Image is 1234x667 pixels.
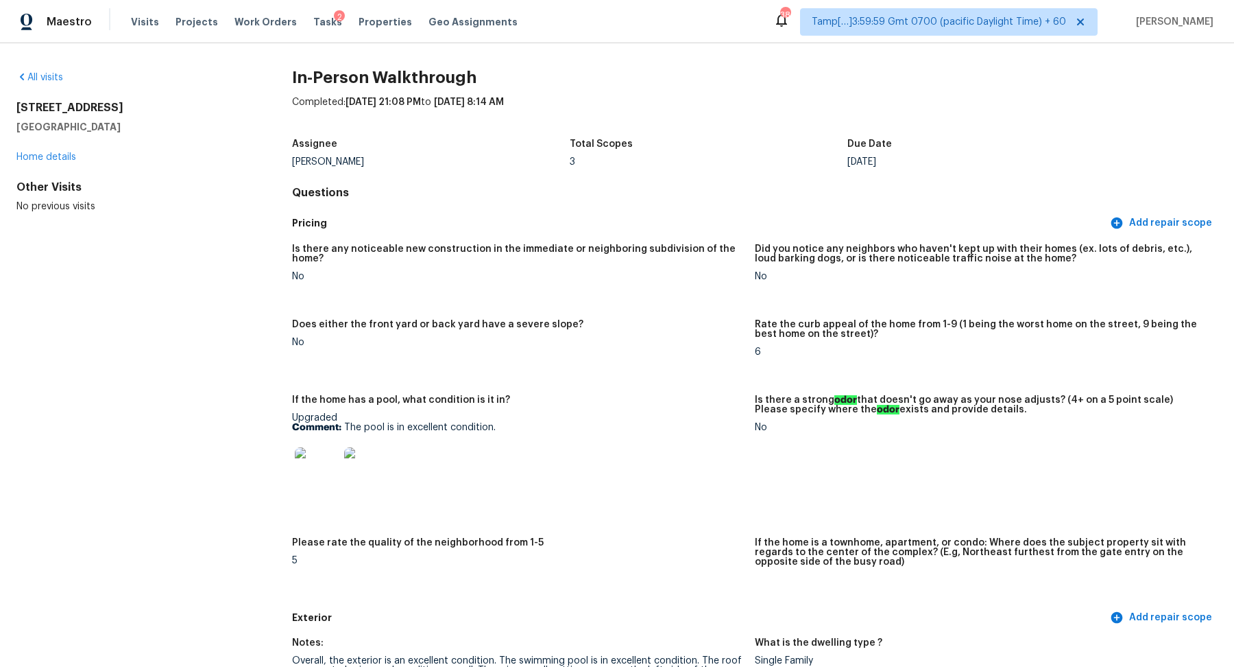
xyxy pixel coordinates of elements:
[1130,15,1213,29] span: [PERSON_NAME]
[755,244,1207,264] h5: Did you notice any neighbors who haven't kept up with their homes (ex. lots of debris, etc.), lou...
[755,395,1207,414] h5: Is there a strong that doesn't go away as your nose adjusts? (4+ on a 5 point scale) Please speci...
[847,157,1125,167] div: [DATE]
[434,97,504,107] span: [DATE] 8:14 AM
[292,244,744,264] h5: Is there any noticeable new construction in the immediate or neighboring subdivision of the home?
[834,395,857,405] ah_el_jm_1744356538015: odor
[292,611,1107,625] h5: Exterior
[292,423,744,432] p: The pool is in excellent condition.
[176,15,218,29] span: Projects
[313,17,342,27] span: Tasks
[570,139,633,149] h5: Total Scopes
[755,638,882,648] h5: What is the dwelling type ?
[847,139,892,149] h5: Due Date
[359,15,412,29] span: Properties
[428,15,518,29] span: Geo Assignments
[292,423,341,432] b: Comment:
[292,538,544,548] h5: Please rate the quality of the neighborhood from 1-5
[1107,211,1218,236] button: Add repair scope
[16,202,95,211] span: No previous visits
[16,120,248,134] h5: [GEOGRAPHIC_DATA]
[292,157,570,167] div: [PERSON_NAME]
[292,395,510,405] h5: If the home has a pool, what condition is it in?
[131,15,159,29] span: Visits
[812,15,1066,29] span: Tamp[…]3:59:59 Gmt 0700 (pacific Daylight Time) + 60
[292,186,1218,200] h4: Questions
[334,10,345,24] div: 2
[47,15,92,29] span: Maestro
[16,73,63,82] a: All visits
[16,180,248,194] div: Other Visits
[780,8,790,22] div: 381
[570,157,847,167] div: 3
[292,95,1218,131] div: Completed: to
[292,71,1218,84] h2: In-Person Walkthrough
[292,338,744,347] div: No
[755,538,1207,567] h5: If the home is a townhome, apartment, or condo: Where does the subject property sit with regards ...
[292,413,744,500] div: Upgraded
[877,405,899,414] ah_el_jm_1744356538015: odor
[755,272,1207,281] div: No
[292,139,337,149] h5: Assignee
[755,656,1207,666] div: Single Family
[292,638,324,648] h5: Notes:
[755,347,1207,357] div: 6
[292,272,744,281] div: No
[292,320,583,329] h5: Does either the front yard or back yard have a severe slope?
[292,556,744,565] div: 5
[755,320,1207,339] h5: Rate the curb appeal of the home from 1-9 (1 being the worst home on the street, 9 being the best...
[755,423,1207,432] div: No
[16,152,76,162] a: Home details
[1107,605,1218,631] button: Add repair scope
[16,101,248,115] h2: [STREET_ADDRESS]
[1113,609,1212,627] span: Add repair scope
[292,216,1107,231] h5: Pricing
[1113,215,1212,232] span: Add repair scope
[234,15,297,29] span: Work Orders
[346,97,421,107] span: [DATE] 21:08 PM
